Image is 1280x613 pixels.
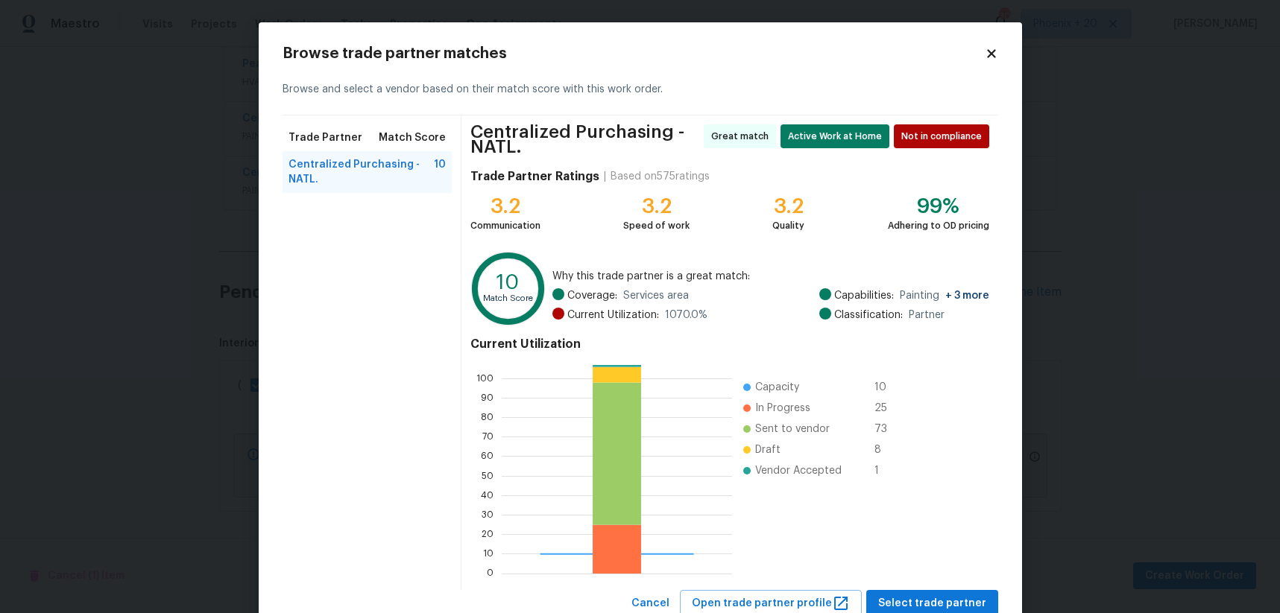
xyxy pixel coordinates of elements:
[484,550,494,559] text: 10
[497,272,520,293] text: 10
[434,157,446,187] span: 10
[482,510,494,519] text: 30
[482,413,494,422] text: 80
[470,169,599,184] h4: Trade Partner Ratings
[909,308,945,323] span: Partner
[482,491,494,500] text: 40
[874,422,898,436] span: 73
[623,288,689,303] span: Services area
[900,288,989,303] span: Painting
[834,308,903,323] span: Classification:
[483,433,494,442] text: 70
[623,218,690,233] div: Speed of work
[874,380,898,395] span: 10
[470,337,989,352] h4: Current Utilization
[755,422,830,436] span: Sent to vendor
[878,594,986,613] span: Select trade partner
[599,169,611,184] div: |
[874,463,898,478] span: 1
[874,401,898,416] span: 25
[470,124,699,154] span: Centralized Purchasing - NATL.
[631,594,669,613] span: Cancel
[567,308,659,323] span: Current Utilization:
[755,401,810,416] span: In Progress
[772,199,804,214] div: 3.2
[692,594,850,613] span: Open trade partner profile
[567,288,617,303] span: Coverage:
[283,64,998,115] div: Browse and select a vendor based on their match score with this work order.
[888,199,989,214] div: 99%
[488,569,494,578] text: 0
[470,218,540,233] div: Communication
[665,308,707,323] span: 1070.0 %
[888,218,989,233] div: Adhering to OD pricing
[788,129,888,144] span: Active Work at Home
[477,374,494,383] text: 100
[482,393,494,402] text: 90
[482,530,494,539] text: 20
[283,46,985,61] h2: Browse trade partner matches
[482,452,494,461] text: 60
[874,442,898,457] span: 8
[470,199,540,214] div: 3.2
[755,463,842,478] span: Vendor Accepted
[711,129,775,144] span: Great match
[772,218,804,233] div: Quality
[755,442,781,457] span: Draft
[482,471,494,480] text: 50
[552,269,989,284] span: Why this trade partner is a great match:
[834,288,894,303] span: Capabilities:
[901,129,988,144] span: Not in compliance
[755,380,799,395] span: Capacity
[945,290,989,301] span: + 3 more
[289,130,362,145] span: Trade Partner
[623,199,690,214] div: 3.2
[289,157,435,187] span: Centralized Purchasing - NATL.
[484,294,534,302] text: Match Score
[379,130,446,145] span: Match Score
[611,169,710,184] div: Based on 575 ratings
